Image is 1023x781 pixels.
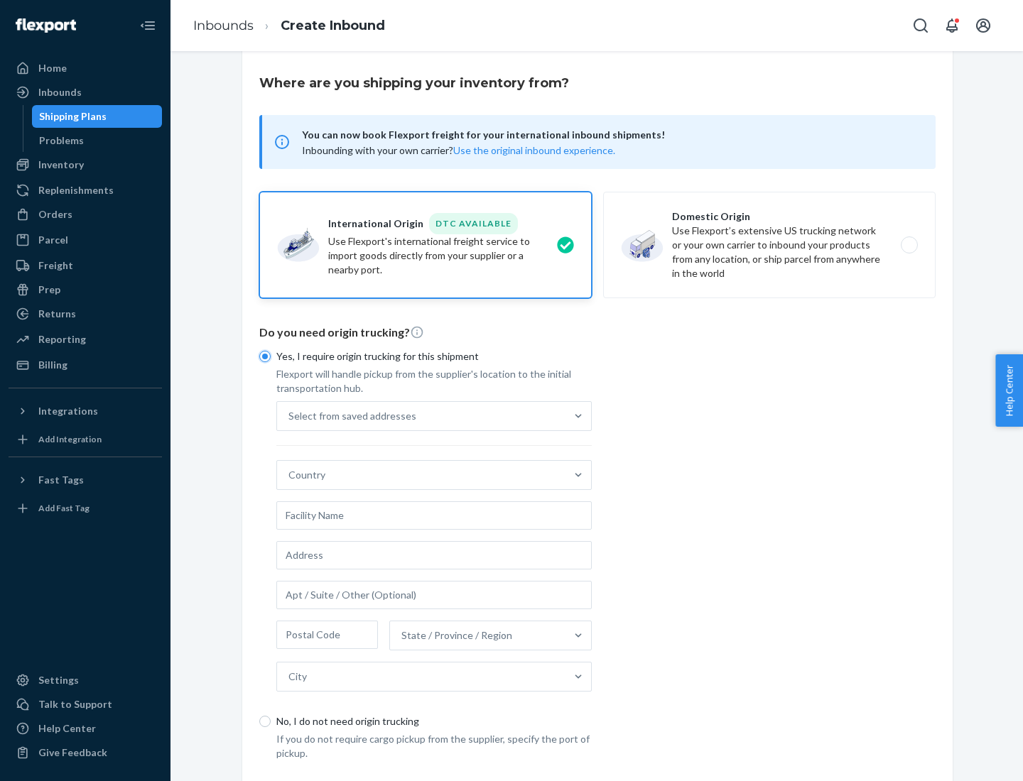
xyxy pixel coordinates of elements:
a: Talk to Support [9,693,162,716]
a: Help Center [9,717,162,740]
input: Postal Code [276,621,378,649]
a: Freight [9,254,162,277]
button: Open account menu [969,11,997,40]
a: Inbounds [9,81,162,104]
button: Help Center [995,354,1023,427]
ol: breadcrumbs [182,5,396,47]
p: If you do not require cargo pickup from the supplier, specify the port of pickup. [276,732,592,760]
div: City [288,670,307,684]
div: Inbounds [38,85,82,99]
a: Returns [9,302,162,325]
a: Inbounds [193,18,254,33]
a: Add Integration [9,428,162,451]
a: Reporting [9,328,162,351]
a: Problems [32,129,163,152]
h3: Where are you shipping your inventory from? [259,74,569,92]
div: Replenishments [38,183,114,197]
div: Add Integration [38,433,102,445]
div: Prep [38,283,60,297]
div: Orders [38,207,72,222]
button: Fast Tags [9,469,162,491]
div: Country [288,468,325,482]
a: Billing [9,354,162,376]
p: Yes, I require origin trucking for this shipment [276,349,592,364]
div: Parcel [38,233,68,247]
p: Do you need origin trucking? [259,324,936,341]
div: Billing [38,358,67,372]
a: Create Inbound [281,18,385,33]
input: Facility Name [276,501,592,530]
button: Open Search Box [906,11,935,40]
div: Give Feedback [38,745,107,760]
div: Select from saved addresses [288,409,416,423]
span: You can now book Flexport freight for your international inbound shipments! [302,126,919,143]
a: Add Fast Tag [9,497,162,520]
a: Prep [9,278,162,301]
div: Talk to Support [38,697,112,711]
div: Add Fast Tag [38,502,90,514]
div: Home [38,61,67,75]
input: Apt / Suite / Other (Optional) [276,581,592,609]
div: Returns [38,307,76,321]
p: Flexport will handle pickup from the supplier's location to the initial transportation hub. [276,367,592,395]
a: Shipping Plans [32,105,163,128]
input: Address [276,541,592,569]
div: Settings [38,673,79,687]
div: Problems [39,133,84,148]
div: Shipping Plans [39,109,107,124]
a: Home [9,57,162,80]
a: Settings [9,669,162,692]
button: Open notifications [938,11,966,40]
span: Inbounding with your own carrier? [302,144,615,156]
a: Inventory [9,153,162,176]
input: Yes, I require origin trucking for this shipment [259,351,271,362]
div: Inventory [38,158,84,172]
div: State / Province / Region [401,628,512,643]
a: Replenishments [9,179,162,202]
div: Fast Tags [38,473,84,487]
div: Help Center [38,721,96,736]
img: Flexport logo [16,18,76,33]
button: Give Feedback [9,741,162,764]
p: No, I do not need origin trucking [276,714,592,728]
button: Close Navigation [134,11,162,40]
a: Parcel [9,229,162,251]
div: Reporting [38,332,86,346]
button: Integrations [9,400,162,422]
button: Use the original inbound experience. [453,143,615,158]
input: No, I do not need origin trucking [259,716,271,727]
a: Orders [9,203,162,226]
div: Freight [38,258,73,273]
div: Integrations [38,404,98,418]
